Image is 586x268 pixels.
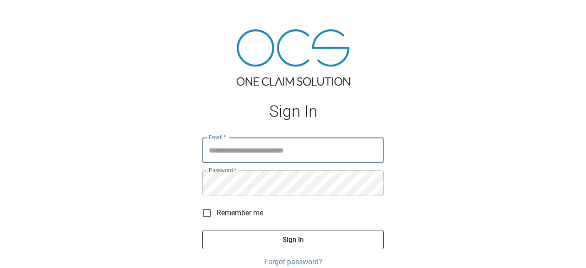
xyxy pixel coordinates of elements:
[11,5,48,24] img: ocs-logo-white-transparent.png
[202,230,384,249] button: Sign In
[202,257,384,268] a: Forgot password?
[237,29,350,86] img: ocs-logo-tra.png
[202,102,384,121] h1: Sign In
[217,208,263,219] span: Remember me
[209,166,236,174] label: Password
[209,133,226,141] label: Email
